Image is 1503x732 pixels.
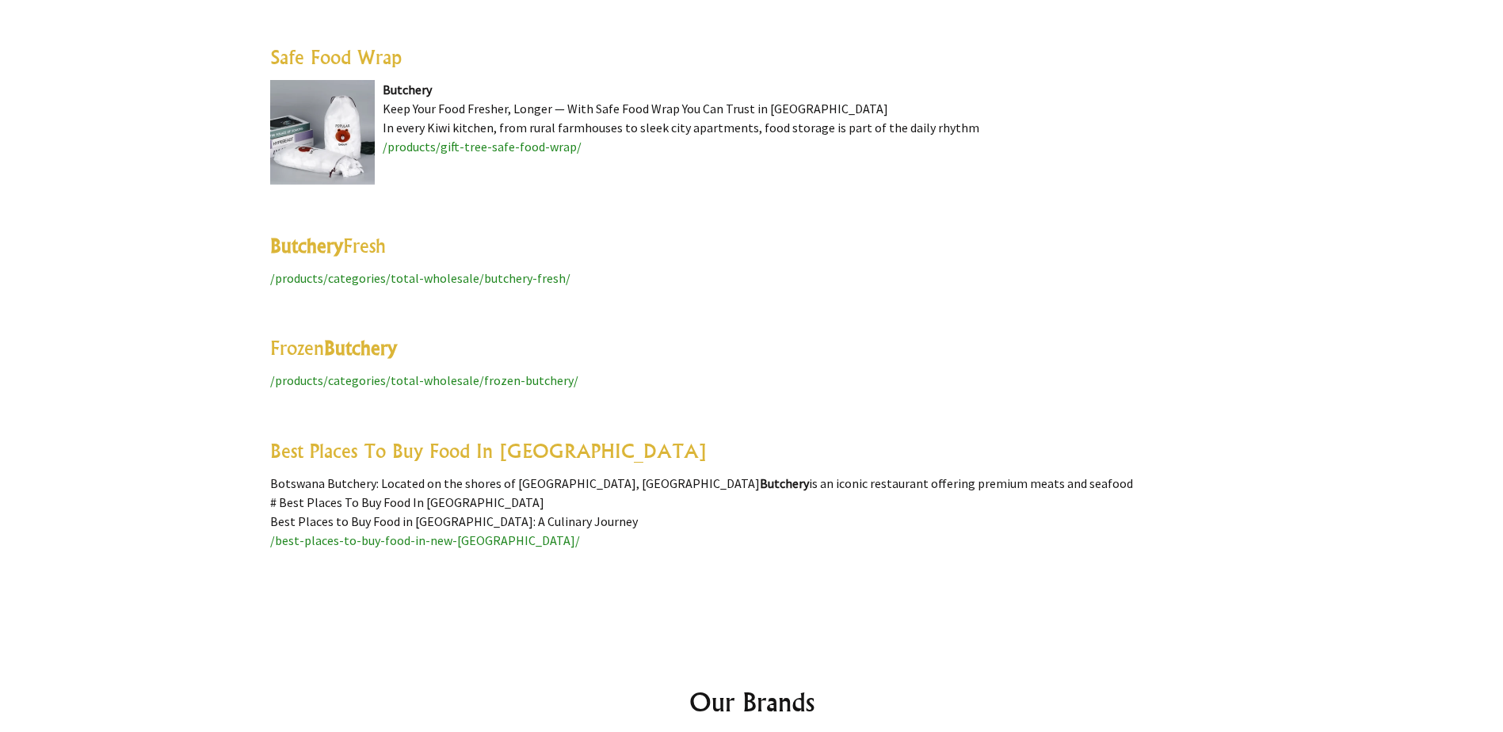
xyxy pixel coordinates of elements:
[383,139,582,154] a: /products/gift-tree-safe-food-wrap/
[270,234,343,257] highlight: Butchery
[270,234,386,257] a: ButcheryFresh
[270,45,402,69] a: Safe Food Wrap
[270,336,397,360] a: FrozenButchery
[270,80,375,185] img: Safe Food Wrap
[270,372,578,388] a: /products/categories/total-wholesale/frozen-butchery/
[270,532,580,548] a: /best-places-to-buy-food-in-new-[GEOGRAPHIC_DATA]/
[760,475,809,491] highlight: Butchery
[324,336,397,360] highlight: Butchery
[270,270,570,286] a: /products/categories/total-wholesale/butchery-fresh/
[283,683,1221,721] h2: Our Brands
[270,439,707,463] a: Best Places To Buy Food In [GEOGRAPHIC_DATA]
[383,82,432,97] highlight: Butchery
